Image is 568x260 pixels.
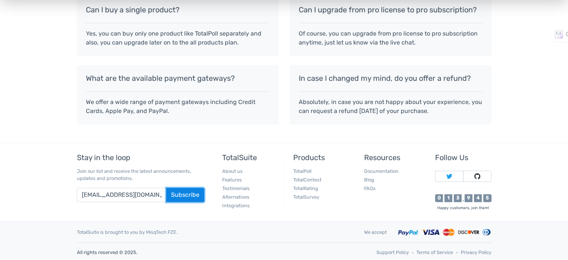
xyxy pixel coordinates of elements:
[293,177,322,183] a: TotalContest
[86,74,270,82] h5: What are the available payment gateways?
[474,173,480,179] img: Follow TotalSuite on Github
[293,153,349,162] h5: Products
[77,168,204,182] p: Join our list and receive the latest announcements, updates and promotions.
[416,249,453,256] a: Terms of Service
[77,188,167,202] input: Your email
[474,194,482,202] div: 4
[364,168,398,174] a: Documentation
[456,249,457,256] span: ‐
[71,229,359,236] div: TotalSuite is brought to you by MisqTech FZE.
[166,188,204,202] button: Subscribe
[435,153,491,162] h5: Follow Us
[446,173,452,179] img: Follow TotalSuite on Twitter
[293,194,319,200] a: TotalSurvey
[222,194,249,200] a: Alternatives
[77,249,279,256] p: All rights reserved © 2025.
[483,194,491,202] div: 5
[412,249,413,256] span: ‐
[364,177,374,183] a: Blog
[222,168,243,174] a: About us
[364,153,420,162] h5: Resources
[465,194,472,202] div: 9
[293,168,311,174] a: TotalPoll
[86,98,270,116] p: We offer a wide range of payment gateways including Credit Cards, Apple Pay, and PayPal.
[293,186,318,191] a: TotalRating
[299,74,482,82] h5: In case I changed my mind, do you offer a refund?
[435,194,443,202] div: 0
[435,205,491,211] div: Happy customers, join them!
[77,153,204,162] h5: Stay in the loop
[444,194,452,202] div: 1
[462,197,465,202] div: ,
[398,228,491,236] img: Accepted payment methods
[86,29,270,47] p: Yes, you can buy only one product like TotalPoll separately and also, you can upgrade later on to...
[299,6,482,14] h5: Can I upgrade from pro license to pro subscription?
[222,186,250,191] a: Testimonials
[222,203,250,208] a: Integrations
[454,194,462,202] div: 3
[222,177,242,183] a: Features
[364,186,376,191] a: FAQs
[222,153,278,162] h5: TotalSuite
[86,6,270,14] h5: Can I buy a single product?
[299,98,482,116] p: Absolutely, in case you are not happy about your experience, you can request a refund [DATE] of y...
[299,29,482,47] p: Of course, you can upgrade from pro license to pro subscription anytime, just let us know via the...
[376,249,409,256] a: Support Policy
[461,249,491,256] a: Privacy Policy
[359,229,392,236] div: We accept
